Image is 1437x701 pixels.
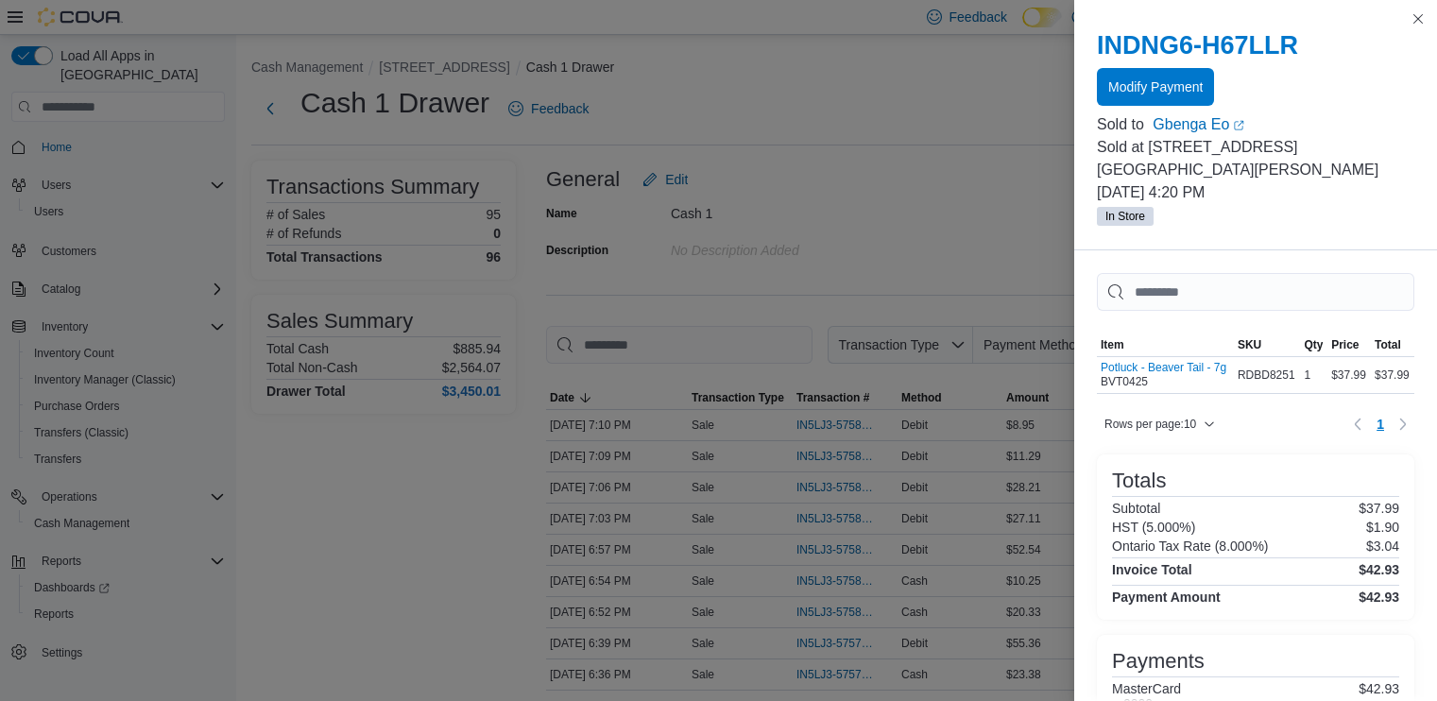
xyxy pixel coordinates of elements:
div: $37.99 [1371,364,1414,386]
p: $37.99 [1359,501,1399,516]
h4: $42.93 [1359,562,1399,577]
h4: Payment Amount [1112,590,1221,605]
span: Qty [1304,337,1323,352]
span: In Store [1105,208,1145,225]
div: $37.99 [1327,364,1371,386]
div: 1 [1300,364,1327,386]
button: SKU [1234,333,1301,356]
h4: Invoice Total [1112,562,1192,577]
p: $3.04 [1366,539,1399,554]
span: RDBD8251 [1238,368,1295,383]
h6: Subtotal [1112,501,1160,516]
p: [DATE] 4:20 PM [1097,181,1414,204]
button: Item [1097,333,1234,356]
span: In Store [1097,207,1154,226]
p: $1.90 [1366,520,1399,535]
button: Price [1327,333,1371,356]
input: This is a search bar. As you type, the results lower in the page will automatically filter. [1097,273,1414,311]
button: Next page [1392,413,1414,436]
nav: Pagination for table: MemoryTable from EuiInMemoryTable [1346,409,1414,439]
button: Total [1371,333,1414,356]
button: Rows per page:10 [1097,413,1223,436]
button: Qty [1300,333,1327,356]
h2: INDNG6-H67LLR [1097,30,1414,60]
h3: Payments [1112,650,1205,673]
h6: MasterCard [1112,681,1181,696]
div: Sold to [1097,113,1149,136]
span: Rows per page : 10 [1104,417,1196,432]
div: BVT0425 [1101,361,1226,389]
button: Close this dialog [1407,8,1429,30]
button: Potluck - Beaver Tail - 7g [1101,361,1226,374]
h4: $42.93 [1359,590,1399,605]
button: Page 1 of 1 [1369,409,1392,439]
span: Item [1101,337,1124,352]
span: SKU [1238,337,1261,352]
ul: Pagination for table: MemoryTable from EuiInMemoryTable [1369,409,1392,439]
h3: Totals [1112,470,1166,492]
span: Modify Payment [1108,77,1203,96]
span: Price [1331,337,1359,352]
span: Total [1375,337,1401,352]
p: Sold at [STREET_ADDRESS][GEOGRAPHIC_DATA][PERSON_NAME] [1097,136,1414,181]
a: Gbenga EoExternal link [1153,113,1414,136]
h6: Ontario Tax Rate (8.000%) [1112,539,1269,554]
button: Modify Payment [1097,68,1214,106]
button: Previous page [1346,413,1369,436]
svg: External link [1233,120,1244,131]
span: 1 [1377,415,1384,434]
h6: HST (5.000%) [1112,520,1195,535]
